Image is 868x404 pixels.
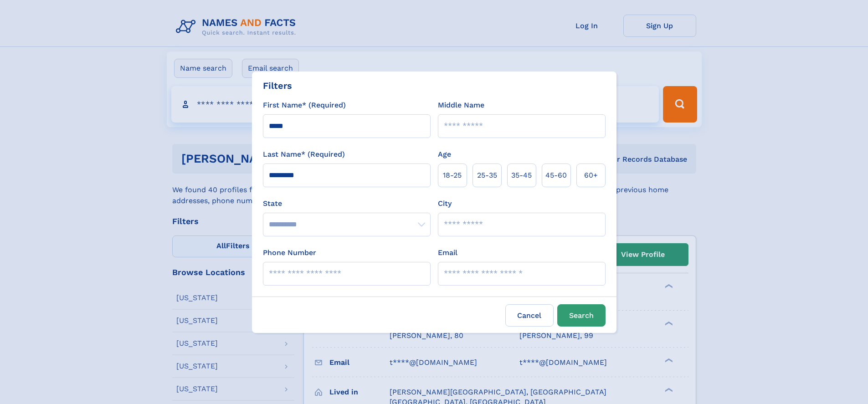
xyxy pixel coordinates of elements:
label: First Name* (Required) [263,100,346,111]
span: 35‑45 [511,170,532,181]
span: 18‑25 [443,170,462,181]
button: Search [557,304,606,327]
label: Cancel [505,304,554,327]
label: Email [438,247,457,258]
span: 45‑60 [545,170,567,181]
label: Age [438,149,451,160]
span: 25‑35 [477,170,497,181]
span: 60+ [584,170,598,181]
label: Phone Number [263,247,316,258]
label: Middle Name [438,100,484,111]
div: Filters [263,79,292,92]
label: Last Name* (Required) [263,149,345,160]
label: State [263,198,431,209]
label: City [438,198,452,209]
